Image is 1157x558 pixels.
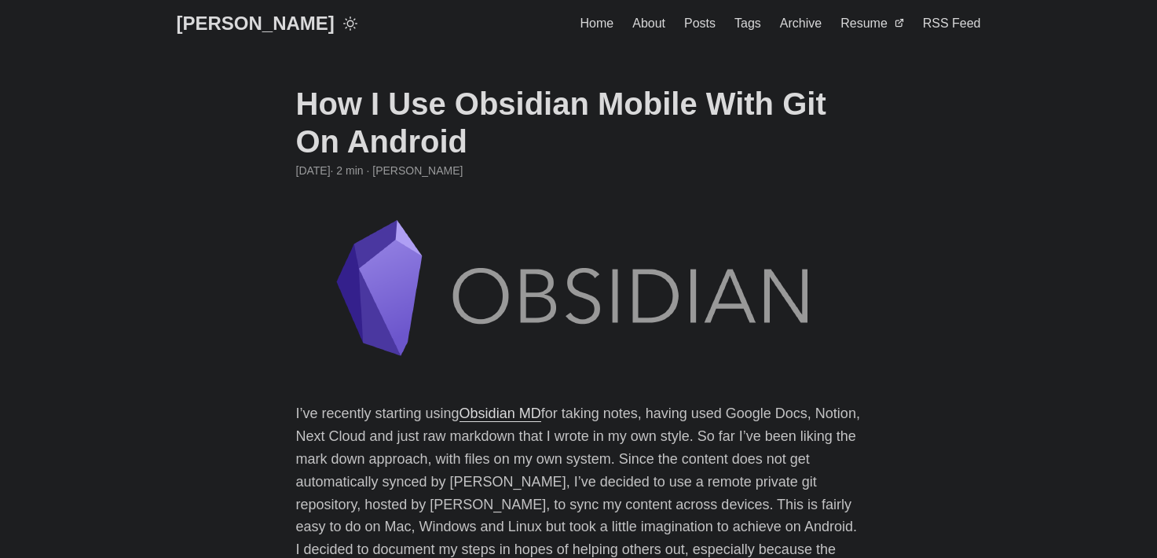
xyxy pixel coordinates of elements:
span: About [632,17,665,30]
a: Obsidian MD [460,406,541,421]
h1: How I Use Obsidian Mobile With Git On Android [296,85,862,160]
span: Tags [734,17,761,30]
div: · 2 min · [PERSON_NAME] [296,162,862,179]
span: RSS Feed [923,17,981,30]
span: Posts [684,17,716,30]
span: Home [580,17,614,30]
span: 2021-07-13 00:00:00 +0000 UTC [296,162,331,179]
span: Resume [840,17,888,30]
span: Archive [780,17,822,30]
